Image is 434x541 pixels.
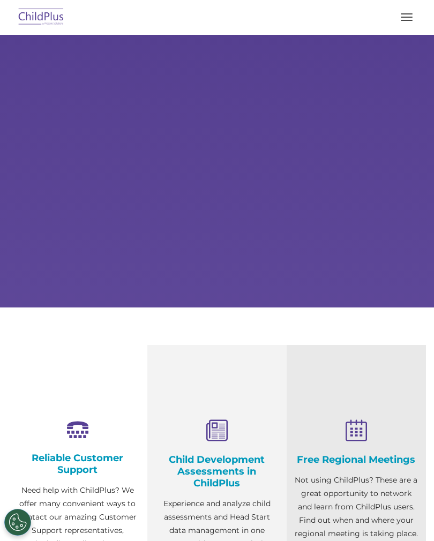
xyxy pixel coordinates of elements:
[295,474,418,540] p: Not using ChildPlus? These are a great opportunity to network and learn from ChildPlus users. Fin...
[4,509,31,536] button: Cookies Settings
[16,452,139,476] h4: Reliable Customer Support
[295,454,418,465] h4: Free Regional Meetings
[155,454,279,489] h4: Child Development Assessments in ChildPlus
[16,5,66,30] img: ChildPlus by Procare Solutions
